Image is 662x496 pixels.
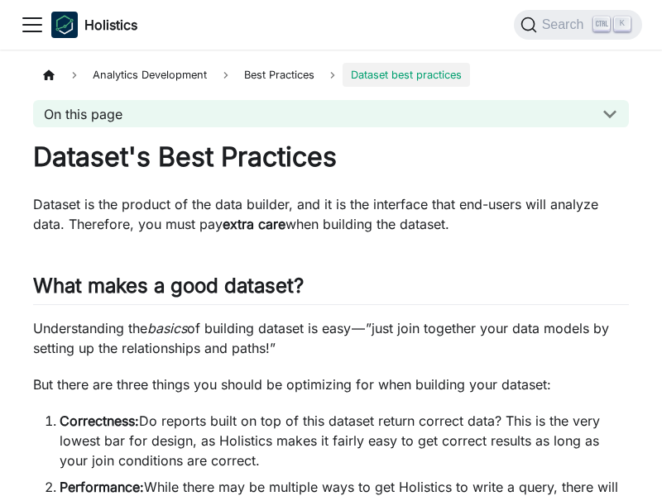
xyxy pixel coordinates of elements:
button: Search (Ctrl+K) [514,10,642,40]
nav: Breadcrumbs [33,63,629,87]
p: Understanding the of building dataset is easy — ”just join together your data models by setting u... [33,318,629,358]
strong: Performance: [60,479,144,495]
h1: Dataset's Best Practices [33,141,629,174]
em: basics [147,320,187,336]
span: Dataset best practices [343,63,470,87]
button: Toggle navigation bar [20,12,45,37]
span: Analytics Development [84,63,215,87]
kbd: K [614,17,631,31]
img: Holistics [51,12,78,38]
a: Home page [33,63,65,87]
strong: Correctness: [60,413,139,429]
strong: extra care [223,216,285,232]
span: Search [537,17,594,32]
b: Holistics [84,15,137,35]
h2: What makes a good dataset? [33,274,629,305]
span: Best Practices [236,63,323,87]
p: Dataset is the product of the data builder, and it is the interface that end-users will analyze d... [33,194,629,234]
p: But there are three things you should be optimizing for when building your dataset: [33,374,629,394]
li: Do reports built on top of this dataset return correct data? This is the very lowest bar for desi... [60,411,629,470]
button: On this page [33,100,629,127]
a: HolisticsHolistics [51,12,137,38]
